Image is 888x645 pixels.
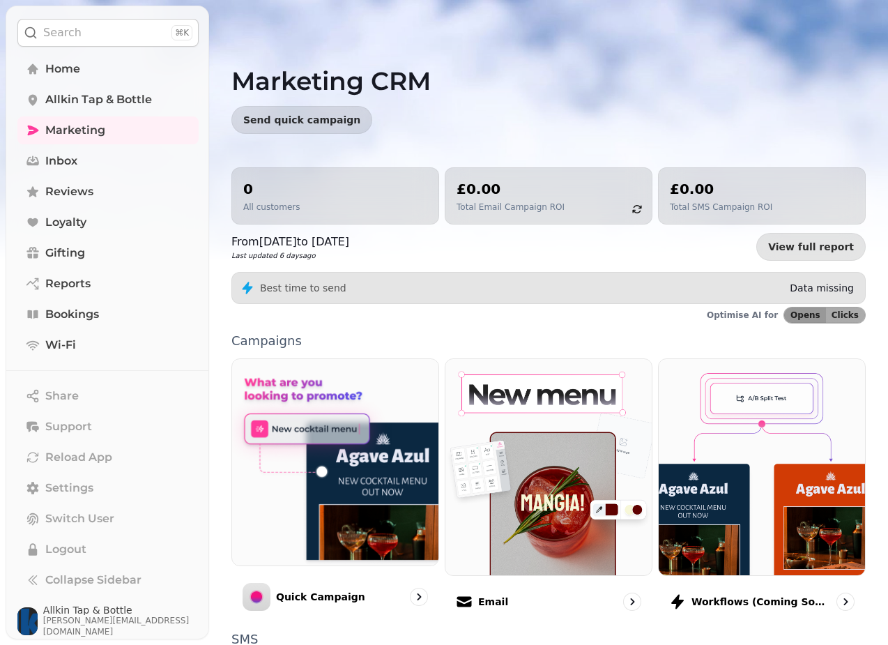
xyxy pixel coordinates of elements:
[832,311,859,319] span: Clicks
[45,388,79,404] span: Share
[45,541,86,558] span: Logout
[17,208,199,236] a: Loyalty
[478,595,508,609] p: Email
[243,179,300,199] h2: 0
[43,615,199,637] span: [PERSON_NAME][EMAIL_ADDRESS][DOMAIN_NAME]
[445,359,652,575] img: Email
[670,179,772,199] h2: £0.00
[243,202,300,213] p: All customers
[691,595,831,609] p: Workflows (coming soon)
[17,474,199,502] a: Settings
[17,239,199,267] a: Gifting
[790,281,854,295] p: Data missing
[17,607,38,635] img: User avatar
[45,306,99,323] span: Bookings
[43,605,199,615] span: Allkin Tap & Bottle
[231,106,372,134] button: Send quick campaign
[17,55,199,83] a: Home
[45,245,85,261] span: Gifting
[243,115,360,125] span: Send quick campaign
[17,116,199,144] a: Marketing
[45,572,141,589] span: Collapse Sidebar
[45,510,114,527] span: Switch User
[707,310,778,321] p: Optimise AI for
[17,566,199,594] button: Collapse Sidebar
[17,178,199,206] a: Reviews
[43,24,82,41] p: Search
[17,536,199,563] button: Logout
[276,590,365,604] p: Quick Campaign
[625,595,639,609] svg: go to
[17,147,199,175] a: Inbox
[17,331,199,359] a: Wi-Fi
[45,480,93,496] span: Settings
[445,358,652,622] a: EmailEmail
[839,595,852,609] svg: go to
[17,86,199,114] a: Allkin Tap & Bottle
[17,443,199,471] button: Reload App
[45,449,112,466] span: Reload App
[17,605,199,637] button: User avatarAllkin Tap & Bottle[PERSON_NAME][EMAIL_ADDRESS][DOMAIN_NAME]
[45,91,152,108] span: Allkin Tap & Bottle
[17,413,199,441] button: Support
[45,337,76,354] span: Wi-Fi
[17,270,199,298] a: Reports
[45,153,77,169] span: Inbox
[45,418,92,435] span: Support
[45,61,80,77] span: Home
[625,197,649,221] button: refresh
[17,382,199,410] button: Share
[45,183,93,200] span: Reviews
[17,19,199,47] button: Search⌘K
[457,179,565,199] h2: £0.00
[756,233,866,261] a: View full report
[457,202,565,213] p: Total Email Campaign ROI
[45,122,105,139] span: Marketing
[412,590,426,604] svg: go to
[231,250,349,261] p: Last updated 6 days ago
[232,359,438,566] img: Quick Campaign
[260,281,346,295] p: Best time to send
[231,33,866,95] h1: Marketing CRM
[231,358,439,622] a: Quick CampaignQuick Campaign
[658,358,866,622] a: Workflows (coming soon)Workflows (coming soon)
[45,214,86,231] span: Loyalty
[784,308,826,323] button: Opens
[231,335,866,347] p: Campaigns
[17,505,199,533] button: Switch User
[45,275,91,292] span: Reports
[17,301,199,328] a: Bookings
[231,234,349,250] p: From [DATE] to [DATE]
[790,311,820,319] span: Opens
[659,359,865,575] img: Workflows (coming soon)
[670,202,772,213] p: Total SMS Campaign ROI
[826,308,865,323] button: Clicks
[171,25,192,40] div: ⌘K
